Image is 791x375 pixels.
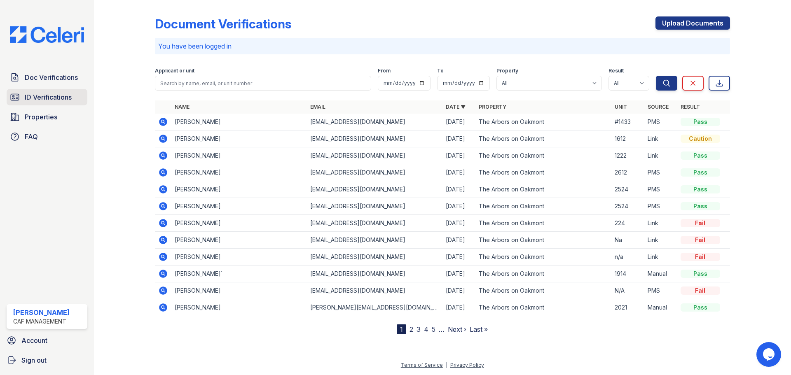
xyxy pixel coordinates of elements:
[644,282,677,299] td: PMS
[424,325,428,333] a: 4
[307,130,442,147] td: [EMAIL_ADDRESS][DOMAIN_NAME]
[25,112,57,122] span: Properties
[3,26,91,43] img: CE_Logo_Blue-a8612792a0a2168367f1c8372b55b34899dd931a85d93a1a3d3e32e68fde9ad4.png
[21,355,47,365] span: Sign out
[644,181,677,198] td: PMS
[417,325,421,333] a: 3
[681,270,720,278] div: Pass
[681,151,720,160] div: Pass
[681,236,720,244] div: Fail
[475,299,611,316] td: The Arbors on Oakmont
[442,164,475,181] td: [DATE]
[611,181,644,198] td: 2524
[442,249,475,266] td: [DATE]
[475,164,611,181] td: The Arbors on Oakmont
[475,198,611,215] td: The Arbors on Oakmont
[644,266,677,282] td: Manual
[475,215,611,232] td: The Arbors on Oakmont
[410,325,413,333] a: 2
[155,76,371,91] input: Search by name, email, or unit number
[378,68,391,74] label: From
[307,181,442,198] td: [EMAIL_ADDRESS][DOMAIN_NAME]
[307,232,442,249] td: [EMAIL_ADDRESS][DOMAIN_NAME]
[25,92,72,102] span: ID Verifications
[475,181,611,198] td: The Arbors on Oakmont
[437,68,444,74] label: To
[470,325,488,333] a: Last »
[681,118,720,126] div: Pass
[307,147,442,164] td: [EMAIL_ADDRESS][DOMAIN_NAME]
[644,198,677,215] td: PMS
[307,299,442,316] td: [PERSON_NAME][EMAIL_ADDRESS][DOMAIN_NAME]
[7,69,87,86] a: Doc Verifications
[475,147,611,164] td: The Arbors on Oakmont
[450,362,484,368] a: Privacy Policy
[644,164,677,181] td: PMS
[439,324,445,334] span: …
[3,352,91,368] button: Sign out
[171,198,307,215] td: [PERSON_NAME]
[171,164,307,181] td: [PERSON_NAME]
[442,198,475,215] td: [DATE]
[681,185,720,193] div: Pass
[681,253,720,261] div: Fail
[401,362,443,368] a: Terms of Service
[442,266,475,282] td: [DATE]
[13,317,70,326] div: CAF Management
[307,215,442,232] td: [EMAIL_ADDRESS][DOMAIN_NAME]
[611,232,644,249] td: Na
[611,299,644,316] td: 2021
[648,104,669,110] a: Source
[611,147,644,164] td: 1222
[171,147,307,164] td: [PERSON_NAME]
[25,132,38,142] span: FAQ
[7,109,87,125] a: Properties
[756,342,783,367] iframe: chat widget
[13,307,70,317] div: [PERSON_NAME]
[307,198,442,215] td: [EMAIL_ADDRESS][DOMAIN_NAME]
[681,104,700,110] a: Result
[171,249,307,266] td: [PERSON_NAME]
[7,128,87,145] a: FAQ
[611,130,644,147] td: 1612
[171,114,307,130] td: [PERSON_NAME]
[475,249,611,266] td: The Arbors on Oakmont
[307,249,442,266] td: [EMAIL_ADDRESS][DOMAIN_NAME]
[681,135,720,143] div: Caution
[171,282,307,299] td: [PERSON_NAME]
[475,232,611,249] td: The Arbors on Oakmont
[611,249,644,266] td: n/a
[307,164,442,181] td: [EMAIL_ADDRESS][DOMAIN_NAME]
[171,215,307,232] td: [PERSON_NAME]
[442,114,475,130] td: [DATE]
[681,303,720,312] div: Pass
[681,286,720,295] div: Fail
[681,202,720,210] div: Pass
[479,104,506,110] a: Property
[171,130,307,147] td: [PERSON_NAME]
[442,147,475,164] td: [DATE]
[475,282,611,299] td: The Arbors on Oakmont
[611,114,644,130] td: #1433
[432,325,435,333] a: 5
[644,249,677,266] td: Link
[442,299,475,316] td: [DATE]
[442,232,475,249] td: [DATE]
[175,104,190,110] a: Name
[158,41,727,51] p: You have been logged in
[446,104,466,110] a: Date ▼
[446,362,447,368] div: |
[448,325,466,333] a: Next ›
[155,16,291,31] div: Document Verifications
[475,266,611,282] td: The Arbors on Oakmont
[307,266,442,282] td: [EMAIL_ADDRESS][DOMAIN_NAME]
[21,335,47,345] span: Account
[655,16,730,30] a: Upload Documents
[397,324,406,334] div: 1
[475,114,611,130] td: The Arbors on Oakmont
[608,68,624,74] label: Result
[611,164,644,181] td: 2612
[307,114,442,130] td: [EMAIL_ADDRESS][DOMAIN_NAME]
[25,72,78,82] span: Doc Verifications
[644,114,677,130] td: PMS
